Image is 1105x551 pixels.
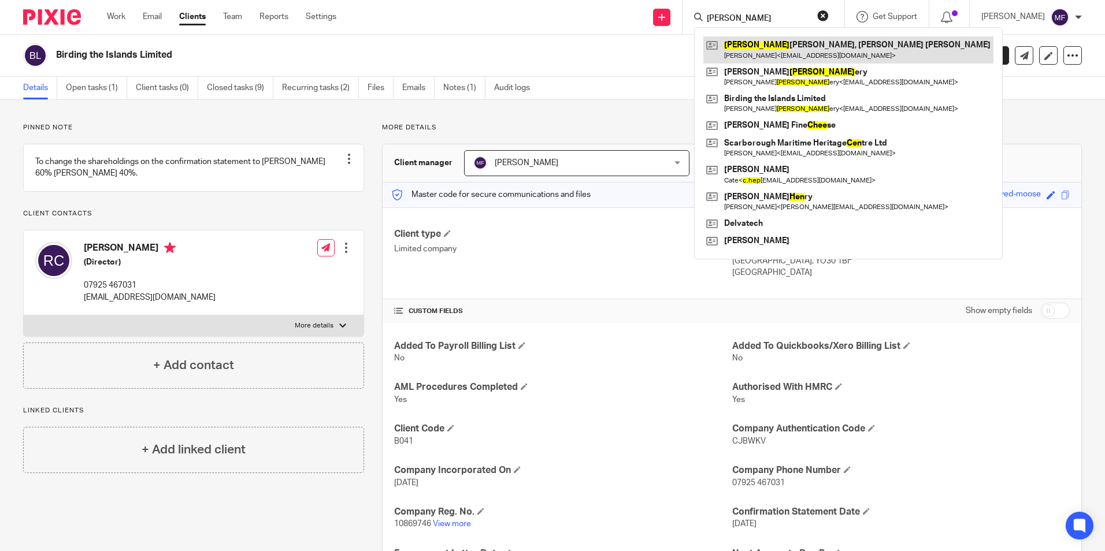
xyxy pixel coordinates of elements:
[394,381,732,393] h4: AML Procedures Completed
[981,11,1045,23] p: [PERSON_NAME]
[84,256,216,268] h5: (Director)
[817,10,829,21] button: Clear
[402,77,435,99] a: Emails
[1051,8,1069,27] img: svg%3E
[153,356,234,374] h4: + Add contact
[394,506,732,518] h4: Company Reg. No.
[142,441,246,459] h4: + Add linked client
[107,11,125,23] a: Work
[732,255,1070,267] p: [GEOGRAPHIC_DATA], YO30 1BF
[433,520,471,528] a: View more
[259,11,288,23] a: Reports
[732,437,766,445] span: CJBWKV
[394,340,732,352] h4: Added To Payroll Billing List
[873,13,917,21] span: Get Support
[23,123,364,132] p: Pinned note
[306,11,336,23] a: Settings
[164,242,176,254] i: Primary
[295,321,333,330] p: More details
[368,77,394,99] a: Files
[732,354,743,362] span: No
[394,307,732,316] h4: CUSTOM FIELDS
[394,464,732,476] h4: Company Incorporated On
[84,292,216,303] p: [EMAIL_ADDRESS][DOMAIN_NAME]
[495,159,558,167] span: [PERSON_NAME]
[732,506,1070,518] h4: Confirmation Statement Date
[391,189,591,200] p: Master code for secure communications and files
[473,156,487,170] img: svg%3E
[394,479,418,487] span: [DATE]
[84,242,216,256] h4: [PERSON_NAME]
[23,9,81,25] img: Pixie
[732,267,1070,278] p: [GEOGRAPHIC_DATA]
[394,157,453,169] h3: Client manager
[394,437,413,445] span: B041
[732,464,1070,476] h4: Company Phone Number
[732,396,745,404] span: Yes
[394,520,431,528] span: 10869746
[706,14,810,24] input: Search
[23,209,364,218] p: Client contacts
[732,423,1070,435] h4: Company Authentication Code
[136,77,198,99] a: Client tasks (0)
[394,423,732,435] h4: Client Code
[394,228,732,240] h4: Client type
[732,340,1070,352] h4: Added To Quickbooks/Xero Billing List
[394,396,407,404] span: Yes
[179,11,206,23] a: Clients
[207,77,273,99] a: Closed tasks (9)
[443,77,485,99] a: Notes (1)
[394,354,405,362] span: No
[35,242,72,279] img: svg%3E
[382,123,1082,132] p: More details
[23,77,57,99] a: Details
[732,520,757,528] span: [DATE]
[143,11,162,23] a: Email
[732,479,785,487] span: 07925 467031
[282,77,359,99] a: Recurring tasks (2)
[732,381,1070,393] h4: Authorised With HMRC
[223,11,242,23] a: Team
[23,43,47,68] img: svg%3E
[494,77,539,99] a: Audit logs
[56,49,751,61] h2: Birding the Islands Limited
[66,77,127,99] a: Open tasks (1)
[84,280,216,291] p: 07925 467031
[23,406,364,415] p: Linked clients
[394,243,732,255] p: Limited company
[966,305,1032,317] label: Show empty fields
